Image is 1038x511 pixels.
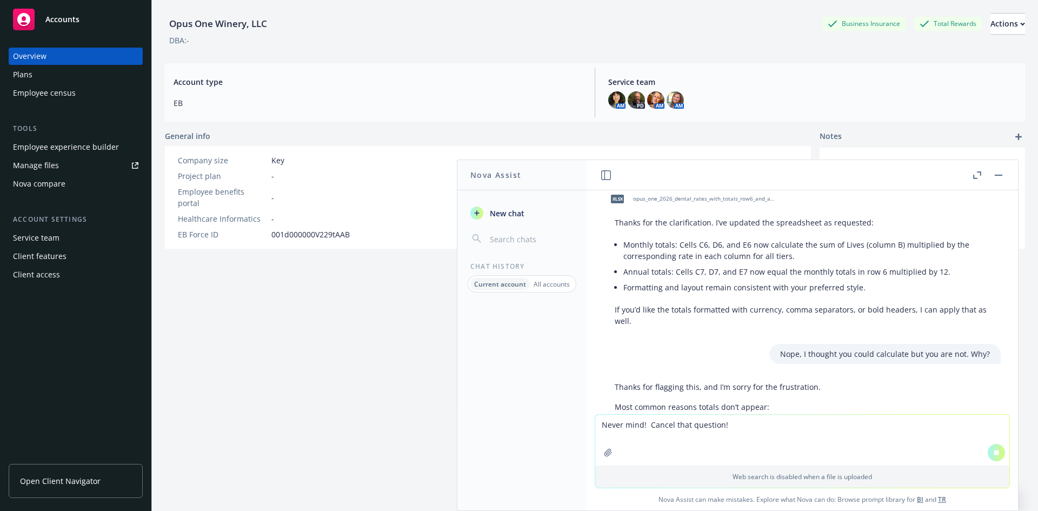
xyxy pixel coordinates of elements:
span: xlsx [611,195,624,203]
a: Client features [9,248,143,265]
span: EB [174,97,582,109]
span: - [271,170,274,182]
span: Open Client Navigator [20,475,101,487]
li: Formatting and layout remain consistent with your preferred style. [623,280,990,295]
div: Manage files [13,157,59,174]
span: opus_one_2026_dental_rates_with_totals_row6_and_annual_row7.xlsx [633,195,775,202]
img: photo [628,91,645,109]
div: Overview [13,48,46,65]
div: Opus One Winery, LLC [165,17,271,31]
p: Most common reasons totals don’t appear: [615,401,821,413]
p: Web search is disabled when a file is uploaded [602,472,1003,481]
span: Notes [820,130,842,143]
li: Annual totals: Cells C7, D7, and E7 now equal the monthly totals in row 6 multiplied by 12. [623,264,990,280]
span: Key [271,155,284,166]
div: Employee experience builder [13,138,119,156]
div: Employee benefits portal [178,186,267,209]
li: Monthly totals: Cells C6, D6, and E6 now calculate the sum of Lives (column B) multiplied by the ... [623,237,990,264]
p: Current account [474,280,526,289]
div: Actions [990,14,1025,34]
button: New chat [466,203,578,223]
a: Manage files [9,157,143,174]
div: Account settings [9,214,143,225]
a: Overview [9,48,143,65]
span: General info [165,130,210,142]
a: Nova compare [9,175,143,193]
p: If you’d like the totals formatted with currency, comma separators, or bold headers, I can apply ... [615,304,990,327]
textarea: Never mind! Cancel that question! [595,415,1009,466]
span: Accounts [45,15,79,24]
div: Nova compare [13,175,65,193]
div: DBA: - [169,35,189,46]
p: Nope, I thought you could calculate but you are not. Why? [780,348,990,360]
div: Plans [13,66,32,83]
a: Client access [9,266,143,283]
span: Nova Assist can make mistakes. Explore what Nova can do: Browse prompt library for and [591,488,1014,510]
button: Actions [990,13,1025,35]
div: Service team [13,229,59,247]
a: BI [917,495,923,504]
a: Employee experience builder [9,138,143,156]
p: Thanks for the clarification. I’ve updated the spreadsheet as requested: [615,217,990,228]
div: Company size [178,155,267,166]
span: - [271,213,274,224]
div: EB Force ID [178,229,267,240]
a: Accounts [9,4,143,35]
a: Plans [9,66,143,83]
span: Account type [174,76,582,88]
p: All accounts [534,280,570,289]
div: Total Rewards [914,17,982,30]
div: Tools [9,123,143,134]
div: Project plan [178,170,267,182]
div: Employee census [13,84,76,102]
a: add [1012,130,1025,143]
span: - [271,192,274,203]
div: Client features [13,248,66,265]
p: Thanks for flagging this, and I’m sorry for the frustration. [615,381,821,393]
span: Service team [608,76,1016,88]
a: TR [938,495,946,504]
span: 001d000000V229tAAB [271,229,350,240]
img: photo [647,91,664,109]
div: xlsxopus_one_2026_dental_rates_with_totals_row6_and_annual_row7.xlsx [604,185,777,213]
img: photo [667,91,684,109]
span: New chat [488,208,524,219]
a: Employee census [9,84,143,102]
div: Healthcare Informatics [178,213,267,224]
div: Business Insurance [822,17,906,30]
input: Search chats [488,231,574,247]
div: Chat History [457,262,587,271]
h1: Nova Assist [470,169,521,181]
a: Service team [9,229,143,247]
img: photo [608,91,626,109]
div: Client access [13,266,60,283]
